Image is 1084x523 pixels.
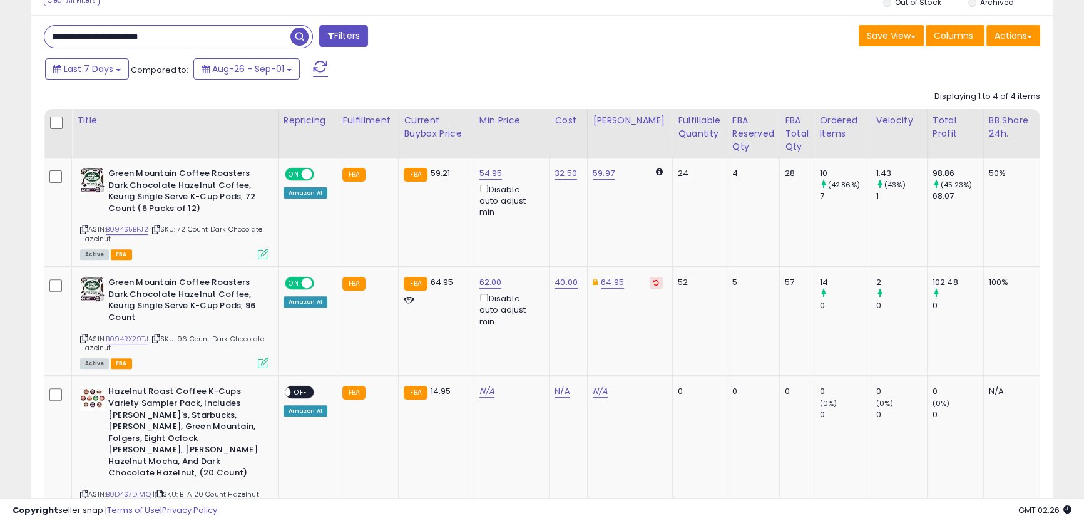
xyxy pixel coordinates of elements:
div: Total Profit [933,114,978,140]
img: 41lZ0Gag9yL._SL40_.jpg [80,386,105,411]
div: BB Share 24h. [989,114,1035,140]
div: Amazon AI [284,296,327,308]
small: FBA [342,386,366,400]
div: 14 [819,277,870,288]
a: 32.50 [555,167,577,180]
a: B094S5BFJ2 [106,224,148,235]
div: 0 [876,300,927,311]
small: (0%) [933,398,950,408]
a: N/A [479,385,494,398]
div: Min Price [479,114,545,127]
span: OFF [290,387,310,398]
div: 2 [876,277,927,288]
div: N/A [989,386,1030,397]
small: FBA [342,277,366,291]
div: 0 [819,409,870,420]
a: N/A [555,385,570,398]
span: 64.95 [431,276,454,288]
span: OFF [312,278,332,289]
a: B094RX29TJ [106,334,148,344]
span: 14.95 [431,385,451,397]
div: FBA Reserved Qty [732,114,774,153]
div: Velocity [876,114,922,127]
div: Amazon AI [284,405,327,417]
span: Aug-26 - Sep-01 [212,63,284,75]
small: (45.23%) [941,180,972,190]
div: Fulfillment [342,114,393,127]
div: 50% [989,168,1030,179]
div: 0 [876,386,927,397]
div: [PERSON_NAME] [593,114,667,127]
div: 0 [785,386,804,397]
small: FBA [342,168,366,182]
b: Green Mountain Coffee Roasters Dark Chocolate Hazelnut Coffee, Keurig Single Serve K-Cup Pods, 72... [108,168,260,217]
strong: Copyright [13,504,58,516]
span: Columns [934,29,973,42]
div: 28 [785,168,804,179]
button: Filters [319,25,368,47]
img: 51xxeLYCnAL._SL40_.jpg [80,168,105,193]
div: 98.86 [933,168,983,179]
span: 59.21 [431,167,451,179]
div: seller snap | | [13,505,217,517]
button: Actions [986,25,1040,46]
small: FBA [404,277,427,291]
div: 0 [876,409,927,420]
small: (42.86%) [828,180,860,190]
div: Ordered Items [819,114,865,140]
div: 57 [785,277,804,288]
div: 0 [732,386,770,397]
b: Hazelnut Roast Coffee K-Cups Variety Sampler Pack, Includes [PERSON_NAME]'s, Starbucks, [PERSON_N... [108,386,260,482]
span: FBA [111,358,132,369]
a: Privacy Policy [162,504,217,516]
div: 4 [732,168,770,179]
div: Title [77,114,273,127]
button: Columns [926,25,984,46]
div: 68.07 [933,190,983,202]
div: 1 [876,190,927,202]
span: | SKU: 96 Count Dark Chocolate Hazelnut [80,334,264,353]
a: N/A [593,385,608,398]
span: FBA [111,249,132,260]
div: 5 [732,277,770,288]
button: Save View [859,25,924,46]
span: ON [286,278,302,289]
div: 10 [819,168,870,179]
small: (0%) [819,398,837,408]
small: (43%) [884,180,906,190]
span: Last 7 Days [64,63,113,75]
a: Terms of Use [107,504,160,516]
div: 102.48 [933,277,983,288]
div: 0 [933,300,983,311]
div: 52 [678,277,717,288]
img: 51O4dNxnAVL._SL40_.jpg [80,277,105,302]
a: 62.00 [479,276,502,289]
div: 1.43 [876,168,927,179]
small: FBA [404,168,427,182]
div: Fulfillable Quantity [678,114,722,140]
div: ASIN: [80,168,268,258]
b: Green Mountain Coffee Roasters Dark Chocolate Hazelnut Coffee, Keurig Single Serve K-Cup Pods, 96... [108,277,260,326]
div: FBA Total Qty [785,114,809,153]
span: OFF [312,169,332,180]
div: 0 [933,409,983,420]
a: 59.97 [593,167,615,180]
div: 0 [678,386,717,397]
span: ON [286,169,302,180]
span: | SKU: 72 Count Dark Chocolate Hazelnut [80,224,262,243]
a: 40.00 [555,276,578,289]
div: Amazon AI [284,187,327,199]
div: 0 [819,300,870,311]
span: 2025-09-9 02:26 GMT [1018,504,1071,516]
span: All listings currently available for purchase on Amazon [80,358,109,369]
div: 7 [819,190,870,202]
small: (0%) [876,398,894,408]
div: 0 [933,386,983,397]
a: 64.95 [601,276,624,289]
button: Aug-26 - Sep-01 [193,58,300,80]
div: Disable auto adjust min [479,291,540,327]
div: Current Buybox Price [404,114,468,140]
div: 100% [989,277,1030,288]
div: Displaying 1 to 4 of 4 items [934,91,1040,103]
div: Repricing [284,114,332,127]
